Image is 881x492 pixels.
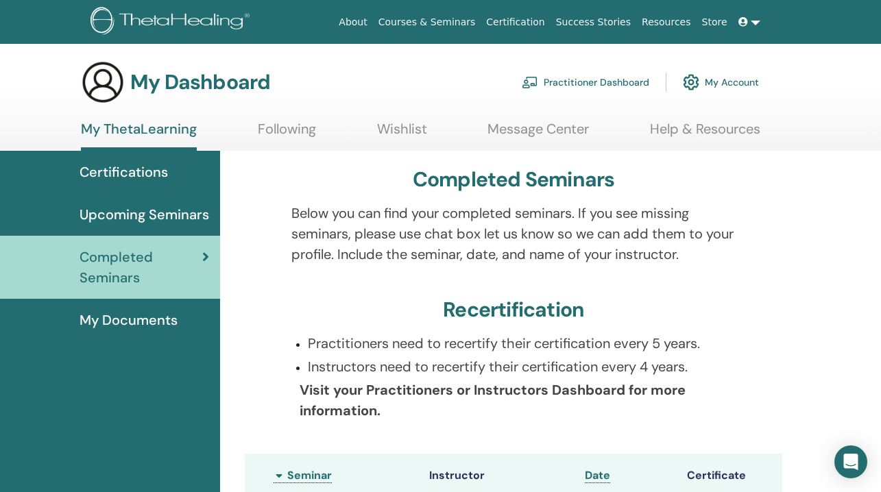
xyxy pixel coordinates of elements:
img: generic-user-icon.jpg [81,60,125,104]
a: Certification [481,10,550,35]
b: Visit your Practitioners or Instructors Dashboard for more information. [300,381,686,419]
p: Practitioners need to recertify their certification every 5 years. [308,333,736,354]
a: Practitioner Dashboard [522,67,649,97]
img: chalkboard-teacher.svg [522,76,538,88]
h3: Recertification [443,297,584,322]
p: Below you can find your completed seminars. If you see missing seminars, please use chat box let ... [291,203,736,265]
a: My ThetaLearning [81,121,197,151]
span: Upcoming Seminars [80,204,209,225]
h3: My Dashboard [130,70,270,95]
a: My Account [683,67,759,97]
a: Courses & Seminars [373,10,481,35]
div: Open Intercom Messenger [834,445,867,478]
a: About [333,10,372,35]
a: Following [258,121,316,147]
a: Help & Resources [650,121,760,147]
img: cog.svg [683,71,699,94]
a: Date [585,468,610,483]
span: My Documents [80,310,178,330]
p: Instructors need to recertify their certification every 4 years. [308,356,736,377]
a: Resources [636,10,697,35]
span: Certifications [80,162,168,182]
a: Wishlist [377,121,427,147]
h3: Completed Seminars [413,167,615,192]
img: logo.png [90,7,254,38]
a: Store [697,10,733,35]
a: Message Center [487,121,589,147]
a: Success Stories [551,10,636,35]
span: Completed Seminars [80,247,202,288]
